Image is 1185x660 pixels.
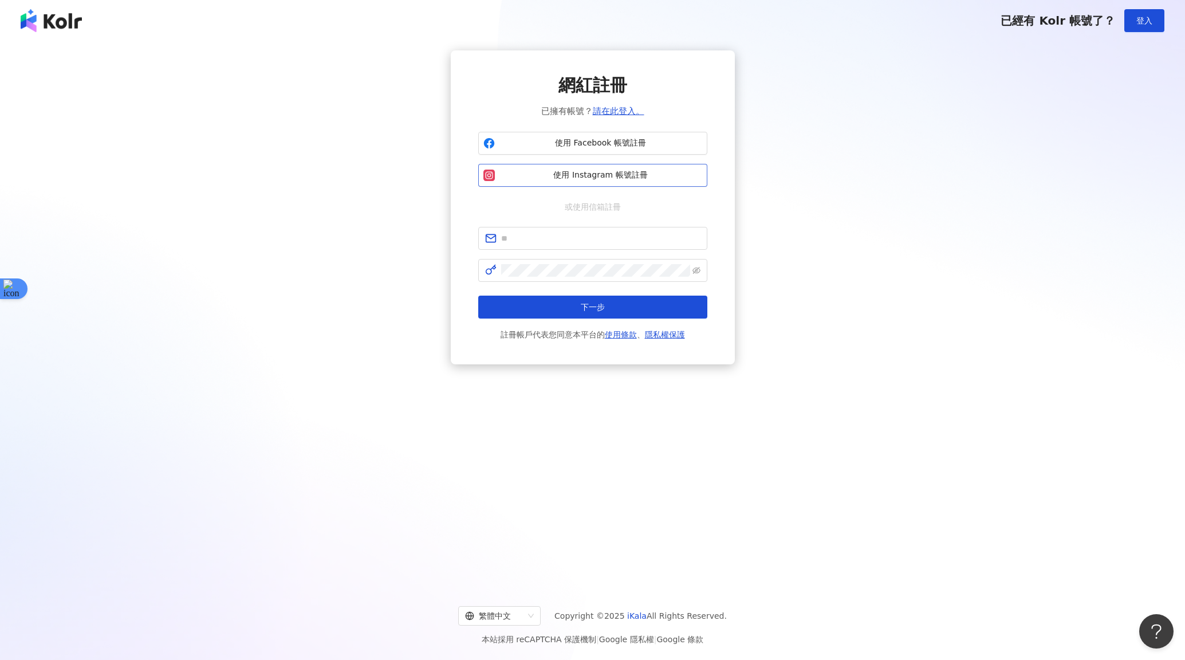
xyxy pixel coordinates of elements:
[554,609,727,623] span: Copyright © 2025 All Rights Reserved.
[656,635,703,644] a: Google 條款
[596,635,599,644] span: |
[482,632,703,646] span: 本站採用 reCAPTCHA 保護機制
[501,328,685,341] span: 註冊帳戶代表您同意本平台的 、
[478,132,707,155] button: 使用 Facebook 帳號註冊
[541,104,644,118] span: 已擁有帳號？
[599,635,654,644] a: Google 隱私權
[593,106,644,116] a: 請在此登入。
[478,164,707,187] button: 使用 Instagram 帳號註冊
[581,302,605,312] span: 下一步
[692,266,700,274] span: eye-invisible
[1136,16,1152,25] span: 登入
[645,330,685,339] a: 隱私權保護
[558,73,627,97] span: 網紅註冊
[627,611,647,620] a: iKala
[21,9,82,32] img: logo
[1001,14,1115,27] span: 已經有 Kolr 帳號了？
[605,330,637,339] a: 使用條款
[499,137,702,149] span: 使用 Facebook 帳號註冊
[1139,614,1174,649] iframe: Help Scout Beacon - Open
[465,607,523,625] div: 繁體中文
[557,201,629,213] span: 或使用信箱註冊
[1124,9,1164,32] button: 登入
[499,170,702,181] span: 使用 Instagram 帳號註冊
[478,296,707,319] button: 下一步
[654,635,657,644] span: |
